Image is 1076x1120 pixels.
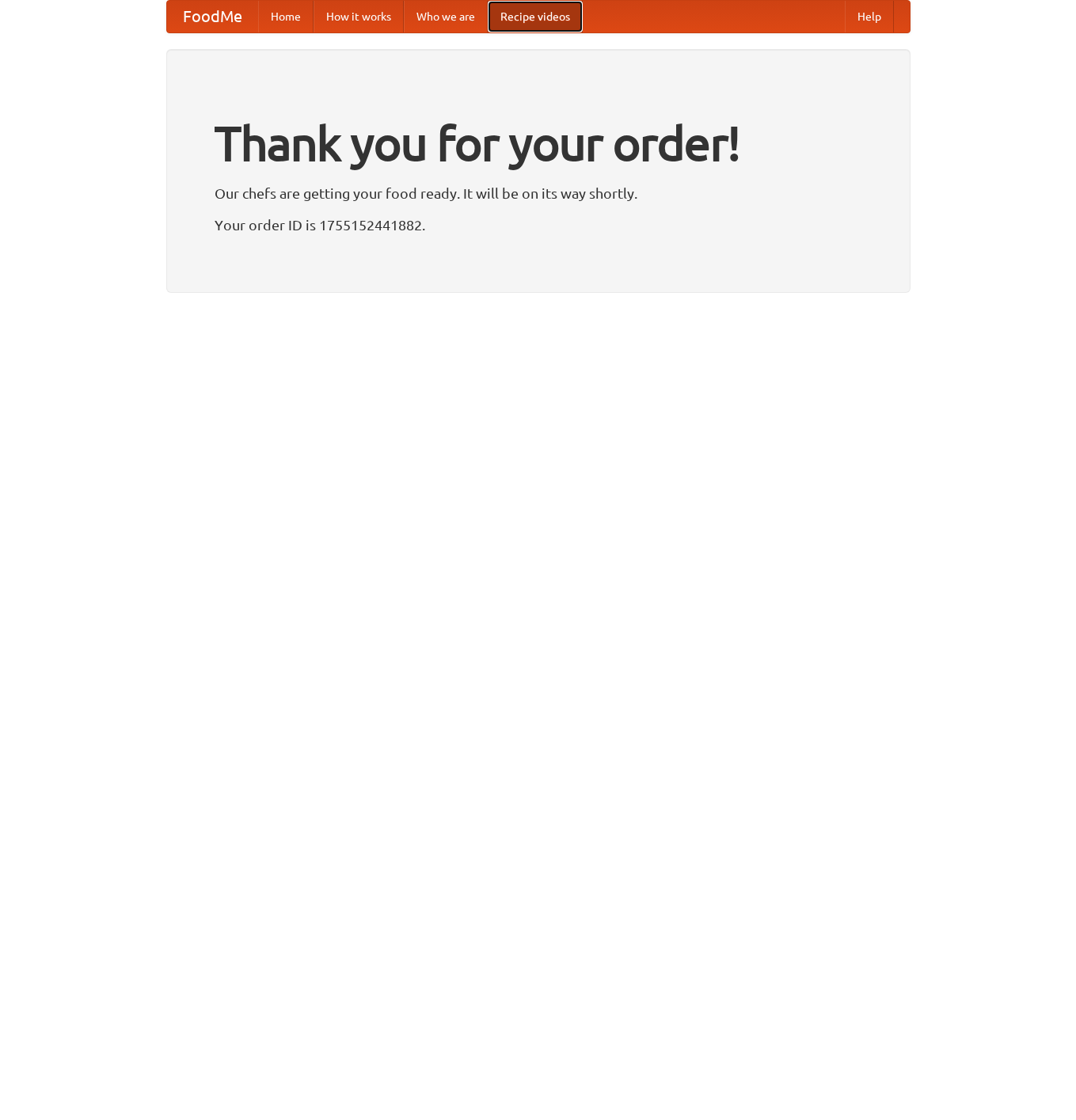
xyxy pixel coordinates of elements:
[258,1,314,32] a: Home
[167,1,258,32] a: FoodMe
[404,1,488,32] a: Who we are
[845,1,894,32] a: Help
[314,1,404,32] a: How it works
[215,181,862,205] p: Our chefs are getting your food ready. It will be on its way shortly.
[215,105,862,181] h1: Thank you for your order!
[488,1,583,32] a: Recipe videos
[215,213,862,237] p: Your order ID is 1755152441882.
